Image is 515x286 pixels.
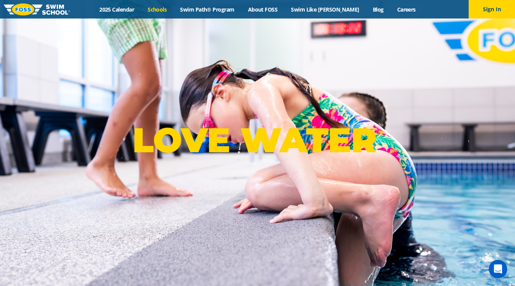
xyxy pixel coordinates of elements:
[390,6,422,13] a: Careers
[4,3,70,15] img: FOSS Swim School Logo
[173,6,241,13] a: Swim Path® Program
[489,260,507,278] iframe: Intercom live chat
[366,6,390,13] a: Blog
[141,6,173,13] a: Schools
[241,6,284,13] a: About FOSS
[133,119,382,161] p: LOVE WATER
[284,6,366,13] a: Swim Like [PERSON_NAME]
[376,127,382,137] sup: ®
[93,6,141,13] a: 2025 Calendar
